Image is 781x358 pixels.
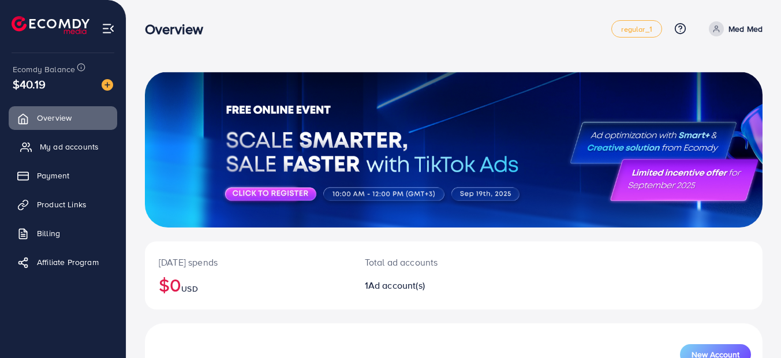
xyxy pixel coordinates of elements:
[37,112,72,124] span: Overview
[9,135,117,158] a: My ad accounts
[365,280,492,291] h2: 1
[13,64,75,75] span: Ecomdy Balance
[704,21,763,36] a: Med Med
[37,228,60,239] span: Billing
[9,251,117,274] a: Affiliate Program
[621,25,652,33] span: regular_1
[12,16,89,34] img: logo
[181,283,197,294] span: USD
[159,255,337,269] p: [DATE] spends
[102,22,115,35] img: menu
[37,170,69,181] span: Payment
[365,255,492,269] p: Total ad accounts
[13,76,46,92] span: $40.19
[9,106,117,129] a: Overview
[145,21,212,38] h3: Overview
[368,279,425,292] span: Ad account(s)
[102,79,113,91] img: image
[728,22,763,36] p: Med Med
[37,199,87,210] span: Product Links
[9,193,117,216] a: Product Links
[9,164,117,187] a: Payment
[37,256,99,268] span: Affiliate Program
[159,274,337,296] h2: $0
[9,222,117,245] a: Billing
[611,20,662,38] a: regular_1
[40,141,99,152] span: My ad accounts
